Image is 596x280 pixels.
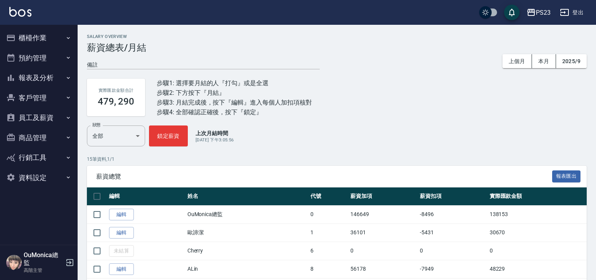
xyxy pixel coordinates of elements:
[87,42,587,53] h3: 薪資總表/月結
[92,122,100,128] label: 狀態
[24,267,63,274] p: 高階主管
[488,187,587,206] th: 實際匯款金額
[3,168,74,188] button: 資料設定
[488,260,587,278] td: 48229
[87,125,145,146] div: 全部
[109,209,134,221] a: 編輯
[308,260,348,278] td: 8
[157,107,312,117] div: 步驟4: 全部確認正確後，按下『鎖定』
[96,173,552,180] span: 薪資總覽
[308,205,348,223] td: 0
[523,5,554,21] button: PS23
[536,8,551,17] div: PS23
[185,187,308,206] th: 姓名
[348,187,418,206] th: 薪資加項
[418,223,487,242] td: -5431
[98,96,135,107] h3: 479, 290
[157,98,312,107] div: 步驟3: 月結完成後，按下『編輯』進入每個人加扣項核對
[87,34,587,39] h2: Salary Overview
[6,255,22,270] img: Person
[109,263,134,275] a: 編輯
[308,242,348,260] td: 6
[418,205,487,223] td: -8496
[157,88,312,98] div: 步驟2: 下方按下『月結』
[308,223,348,242] td: 1
[552,170,581,182] button: 報表匯出
[3,108,74,128] button: 員工及薪資
[3,88,74,108] button: 客戶管理
[196,137,234,143] span: [DATE] 下午3:05:56
[157,78,312,88] div: 步驟1: 選擇要月結的人『打勾』或是全選
[3,128,74,148] button: 商品管理
[9,7,31,17] img: Logo
[3,148,74,168] button: 行銷工具
[149,125,188,146] button: 鎖定薪資
[488,223,587,242] td: 30670
[185,260,308,278] td: ALin
[308,187,348,206] th: 代號
[502,54,532,69] button: 上個月
[3,28,74,48] button: 櫃檯作業
[418,260,487,278] td: -7949
[185,242,308,260] td: Cherry
[348,242,418,260] td: 0
[488,205,587,223] td: 138153
[348,223,418,242] td: 36101
[557,5,587,20] button: 登出
[109,227,134,239] a: 編輯
[348,260,418,278] td: 56178
[556,54,587,69] button: 2025/9
[418,187,487,206] th: 薪資扣項
[348,205,418,223] td: 146649
[24,251,63,267] h5: OuMonica總監
[504,5,520,20] button: save
[185,205,308,223] td: OuMonica總監
[185,223,308,242] td: 歐諦潔
[96,88,136,93] h2: 實際匯款金額合計
[488,242,587,260] td: 0
[552,172,581,180] a: 報表匯出
[107,187,185,206] th: 編輯
[196,129,234,137] p: 上次月結時間
[3,68,74,88] button: 報表及分析
[3,48,74,68] button: 預約管理
[418,242,487,260] td: 0
[87,156,587,163] p: 15 筆資料, 1 / 1
[532,54,556,69] button: 本月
